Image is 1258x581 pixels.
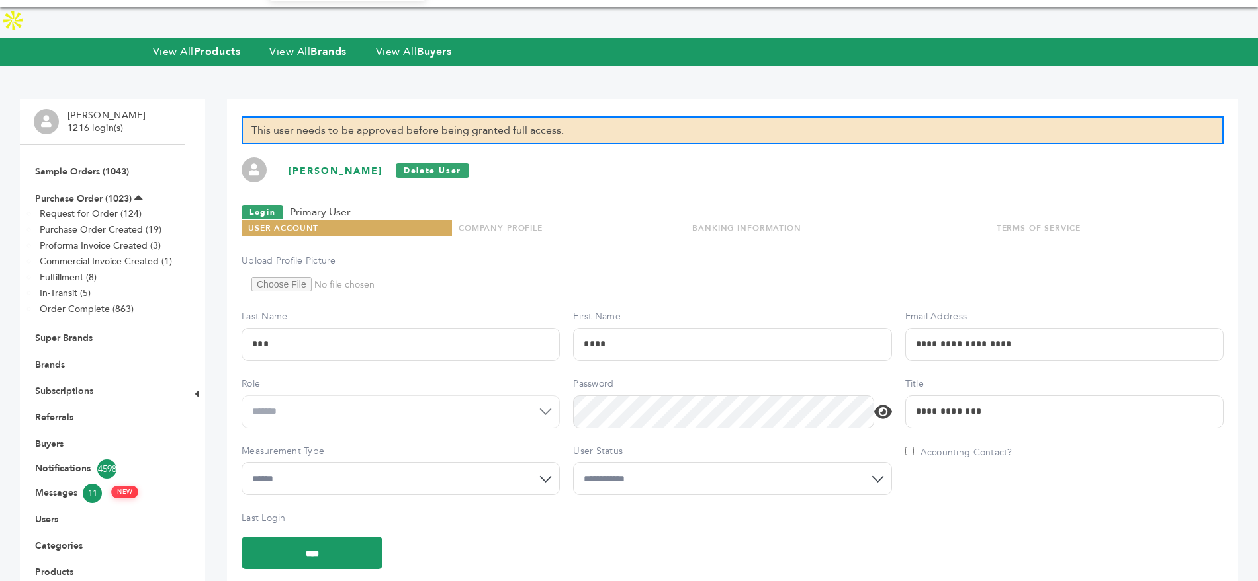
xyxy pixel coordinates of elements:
label: Measurement Type [242,445,560,458]
img: profile.png [34,109,59,134]
a: Request for Order (124) [40,208,142,220]
label: Upload Profile Picture [242,254,560,268]
a: Users [35,513,58,525]
span: 4598 [97,459,116,479]
a: BANKING INFORMATION [692,223,801,233]
a: Delete User [396,163,469,178]
strong: Products [194,44,240,59]
label: User Status [573,445,891,458]
a: Products [35,566,73,578]
a: Notifications4598 [35,459,170,479]
a: Super Brands [35,332,93,344]
a: Order Complete (863) [40,303,134,315]
a: Fulfillment (8) [40,271,97,284]
span: 11 [83,484,102,503]
a: COMPANY PROFILE [459,223,543,233]
span: NEW [111,486,138,498]
a: Messages11 NEW [35,484,170,503]
a: Referrals [35,411,73,424]
label: Accounting Contact? [905,446,1012,459]
label: Last Name [242,310,560,323]
a: Proforma Invoice Created (3) [40,239,161,252]
img: profile.png [242,157,267,182]
a: Brands [35,358,65,371]
label: Email Address [905,310,1224,323]
a: Sample Orders (1043) [35,165,129,178]
a: Login [242,205,283,219]
a: In-Transit (5) [40,287,91,299]
a: Subscriptions [35,385,93,397]
a: Categories [35,539,83,552]
label: Title [905,377,1224,391]
input: Accounting Contact? [905,447,914,455]
label: Role [242,377,560,391]
a: Buyers [35,438,64,450]
a: Purchase Order Created (19) [40,223,161,236]
a: View AllBuyers [376,44,452,59]
a: View AllBrands [269,44,347,59]
label: First Name [573,310,891,323]
a: View AllProducts [153,44,241,59]
a: USER ACCOUNT [248,223,318,233]
li: [PERSON_NAME] - 1216 login(s) [67,109,155,135]
strong: Brands [310,44,346,59]
a: Purchase Order (1023) [35,192,132,205]
span: This user needs to be approved before being granted full access. [251,123,564,137]
a: Commercial Invoice Created (1) [40,255,172,268]
a: TERMS OF SERVICE [997,223,1081,233]
strong: Buyers [417,44,451,59]
label: Password [573,377,891,391]
label: Last Login [242,512,560,525]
